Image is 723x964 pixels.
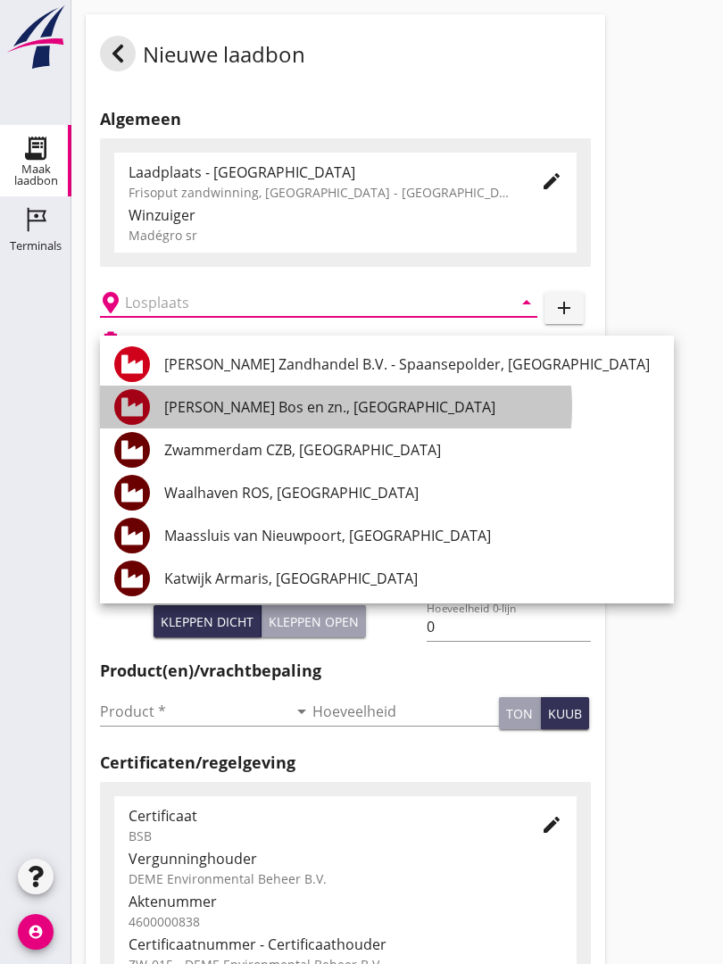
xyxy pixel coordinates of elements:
[129,912,562,931] div: 4600000838
[164,439,660,461] div: Zwammerdam CZB, [GEOGRAPHIC_DATA]
[129,162,512,183] div: Laadplaats - [GEOGRAPHIC_DATA]
[100,659,591,683] h2: Product(en)/vrachtbepaling
[427,612,590,641] input: Hoeveelheid 0-lijn
[129,827,512,845] div: BSB
[129,204,562,226] div: Winzuiger
[164,568,660,589] div: Katwijk Armaris, [GEOGRAPHIC_DATA]
[164,525,660,546] div: Maassluis van Nieuwpoort, [GEOGRAPHIC_DATA]
[100,751,591,775] h2: Certificaten/regelgeving
[125,288,487,317] input: Losplaats
[499,697,541,729] button: ton
[100,697,287,726] input: Product *
[129,183,512,202] div: Frisoput zandwinning, [GEOGRAPHIC_DATA] - [GEOGRAPHIC_DATA].
[18,914,54,950] i: account_circle
[516,292,537,313] i: arrow_drop_down
[164,396,660,418] div: [PERSON_NAME] Bos en zn., [GEOGRAPHIC_DATA]
[291,701,312,722] i: arrow_drop_down
[548,704,582,723] div: kuub
[541,697,589,729] button: kuub
[129,332,220,348] h2: Beladen vaartuig
[553,297,575,319] i: add
[129,848,562,869] div: Vergunninghouder
[541,170,562,192] i: edit
[4,4,68,71] img: logo-small.a267ee39.svg
[10,240,62,252] div: Terminals
[541,814,562,835] i: edit
[129,805,512,827] div: Certificaat
[154,605,262,637] button: Kleppen dicht
[506,704,533,723] div: ton
[129,891,562,912] div: Aktenummer
[129,934,562,955] div: Certificaatnummer - Certificaathouder
[164,353,660,375] div: [PERSON_NAME] Zandhandel B.V. - Spaansepolder, [GEOGRAPHIC_DATA]
[312,697,500,726] input: Hoeveelheid
[164,482,660,503] div: Waalhaven ROS, [GEOGRAPHIC_DATA]
[100,107,591,131] h2: Algemeen
[129,226,562,245] div: Madégro sr
[161,612,253,631] div: Kleppen dicht
[100,36,305,79] div: Nieuwe laadbon
[129,869,562,888] div: DEME Environmental Beheer B.V.
[262,605,366,637] button: Kleppen open
[269,612,359,631] div: Kleppen open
